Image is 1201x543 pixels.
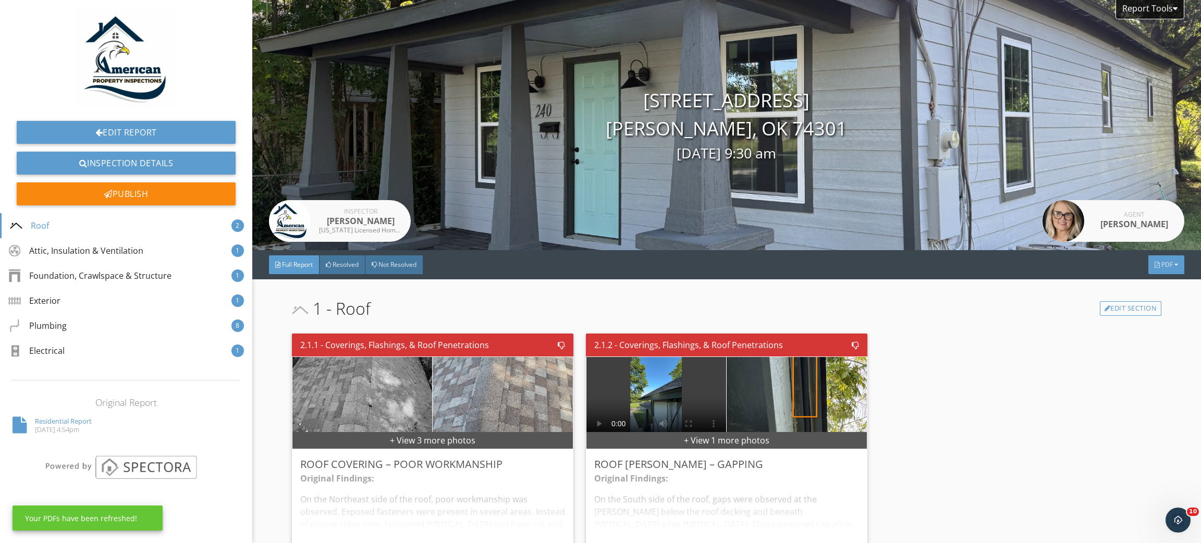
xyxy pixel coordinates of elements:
[1100,301,1162,316] a: Edit Section
[13,413,239,438] a: Residential Report [DATE] 4:54pm
[710,288,883,517] img: data
[8,244,143,257] div: Attic, Insulation & Ventilation
[8,319,67,332] div: Plumbing
[1187,508,1199,516] span: 10
[17,121,236,144] a: Edit Report
[231,344,244,357] div: 1
[333,260,359,269] span: Resolved
[8,294,60,307] div: Exterior
[292,296,371,321] span: 1 - Roof
[292,432,573,449] div: + View 3 more photos
[231,219,244,232] div: 2
[319,208,402,215] div: Inspector
[25,513,137,524] div: Your PDFs have been refreshed!
[416,288,589,517] img: data
[269,200,411,242] a: Inspector [PERSON_NAME] [US_STATE] Licensed Home Inspector LIC #70002078, IAC2 Mold Inspector (Ce...
[252,143,1201,164] div: [DATE] 9:30 am
[594,456,859,472] div: Roof [PERSON_NAME] – Gapping
[378,260,416,269] span: Not Resolved
[35,417,92,425] div: Residential Report
[300,339,489,351] div: 2.1.1 - Coverings, Flashings, & Roof Penetrations
[8,269,171,282] div: Foundation, Crawlspace & Structure
[300,456,565,472] div: Roof Covering – Poor Workmanship
[76,8,176,108] img: American-Property-Home-Inspections-Tula-area.jpg
[10,219,49,232] div: Roof
[35,425,92,434] div: [DATE] 4:54pm
[1161,260,1173,269] span: PDF
[231,294,244,307] div: 1
[17,182,236,205] div: Publish
[1166,508,1191,533] iframe: Intercom live chat
[252,87,1201,164] div: [STREET_ADDRESS] [PERSON_NAME], OK 74301
[231,319,244,332] div: 8
[319,227,402,233] div: [US_STATE] Licensed Home Inspector LIC #70002078, IAC2 Mold Inspector (Cert #10-5838), Certified ...
[17,152,236,175] a: Inspection Details
[594,339,783,351] div: 2.1.2 - Coverings, Flashings, & Roof Penetrations
[231,269,244,282] div: 1
[1043,200,1084,242] img: data
[43,455,199,479] img: powered_by_spectora_2.png
[1093,212,1176,218] div: Agent
[282,260,313,269] span: Full Report
[269,200,311,242] img: americanpropertyhomeinspectionstulaarea.jpg
[231,244,244,257] div: 1
[8,344,65,357] div: Electrical
[586,432,867,449] div: + View 1 more photos
[276,288,448,517] img: data
[1093,218,1176,230] div: [PERSON_NAME]
[319,215,402,227] div: [PERSON_NAME]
